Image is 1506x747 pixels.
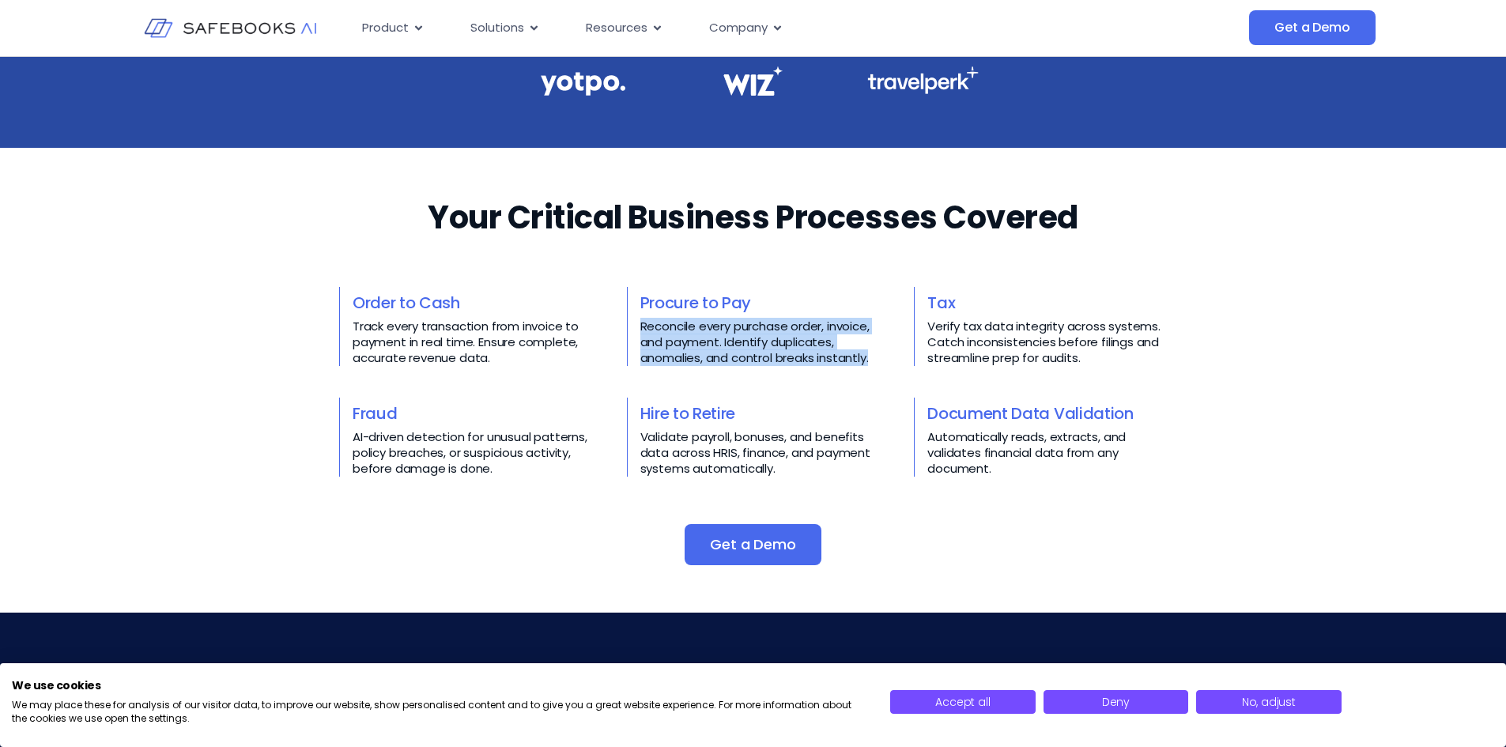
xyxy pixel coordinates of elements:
[935,694,990,710] span: Accept all
[362,19,409,37] span: Product
[470,19,524,37] span: Solutions
[349,13,1091,43] nav: Menu
[1274,20,1349,36] span: Get a Demo
[12,699,866,726] p: We may place these for analysis of our visitor data, to improve our website, show personalised co...
[640,319,880,366] p: Reconcile every purchase order, invoice, and payment. Identify duplicates, anomalies, and control...
[12,678,866,692] h2: We use cookies
[1044,690,1188,714] button: Deny all cookies
[586,19,647,37] span: Resources
[353,319,592,366] p: Track every transaction from invoice to payment in real time. Ensure complete, accurate revenue d...
[890,690,1035,714] button: Accept all cookies
[1196,690,1341,714] button: Adjust cookie preferences
[1249,10,1375,45] a: Get a Demo
[640,429,880,477] p: Validate payroll, bonuses, and benefits data across HRIS, finance, and payment systems automatica...
[715,66,790,96] img: Financial Data Governance 2
[541,66,625,100] img: Financial Data Governance 1
[927,402,1133,424] a: Document Data Validation
[710,537,795,553] span: Get a Demo
[353,292,460,314] a: Order to Cash
[353,429,592,477] p: AI-driven detection for unusual patterns, policy breaches, or suspicious activity, before damage ...
[640,292,752,314] a: Procure to Pay
[867,66,979,94] img: Financial Data Governance 3
[349,13,1091,43] div: Menu Toggle
[927,292,955,314] a: Tax
[685,524,821,565] a: Get a Demo
[428,195,1078,240] h2: Your Critical Business Processes Covered​​
[1242,694,1296,710] span: No, adjust
[640,402,736,424] a: Hire to Retire
[709,19,768,37] span: Company
[927,319,1167,366] p: Verify tax data integrity across systems. Catch inconsistencies before filings and streamline pre...
[353,402,397,424] a: Fraud
[1102,694,1130,710] span: Deny
[927,429,1167,477] p: Automatically reads, extracts, and validates financial data from any document.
